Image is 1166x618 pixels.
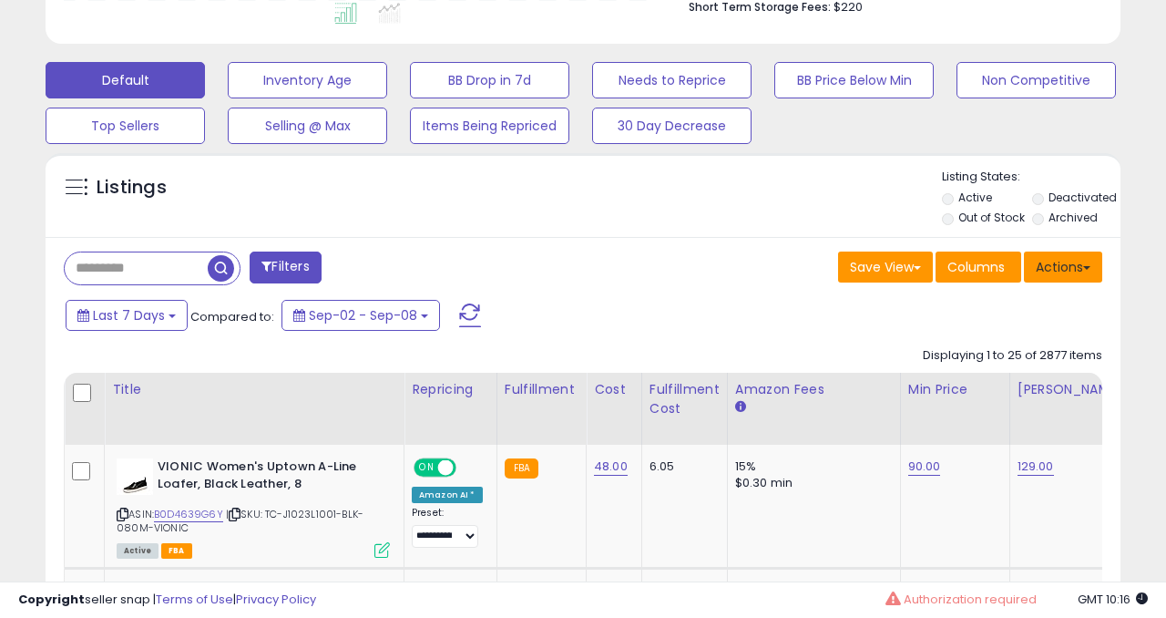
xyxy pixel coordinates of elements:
h5: Listings [97,175,167,201]
button: BB Drop in 7d [410,62,569,98]
div: 6.05 [649,458,713,475]
a: B0D4639G6Y [154,507,223,522]
div: Amazon Fees [735,380,893,399]
b: VIONIC Women's Uptown A-Line Loafer, Black Leather, 8 [158,458,379,497]
label: Deactivated [1048,190,1117,205]
div: Cost [594,380,634,399]
div: 15% [735,458,886,475]
p: Listing States: [942,169,1120,186]
button: 30 Day Decrease [592,108,752,144]
button: BB Price Below Min [774,62,934,98]
div: Repricing [412,380,489,399]
button: Actions [1024,252,1102,283]
button: Non Competitive [956,62,1116,98]
div: Min Price [908,380,1002,399]
div: Fulfillment [505,380,578,399]
span: FBA [161,543,192,559]
span: Sep-02 - Sep-08 [309,306,417,324]
a: 48.00 [594,458,628,476]
span: | SKU: TC-J1023L1001-BLK-080M-VIONIC [117,507,363,534]
div: [PERSON_NAME] [1018,380,1126,399]
small: FBA [505,458,538,479]
img: 31+rCpB14YL._SL40_.jpg [117,458,153,495]
label: Active [958,190,992,205]
button: Default [46,62,205,98]
a: 90.00 [908,458,941,476]
a: Terms of Use [156,591,233,608]
div: Fulfillment Cost [649,380,720,418]
span: Columns [947,258,1005,276]
button: Save View [838,252,933,283]
div: seller snap | | [18,592,316,609]
span: ON [415,460,438,476]
button: Selling @ Max [228,108,387,144]
div: ASIN: [117,458,390,556]
div: Amazon AI * [412,487,483,503]
span: All listings currently available for purchase on Amazon [117,543,159,559]
span: 2025-09-16 10:16 GMT [1078,591,1148,608]
span: Last 7 Days [93,306,165,324]
strong: Copyright [18,591,85,608]
label: Out of Stock [958,210,1025,225]
button: Items Being Repriced [410,108,569,144]
a: 129.00 [1018,458,1054,476]
label: Archived [1048,210,1098,225]
button: Top Sellers [46,108,205,144]
div: Title [112,380,396,399]
span: OFF [454,460,483,476]
button: Needs to Reprice [592,62,752,98]
div: Displaying 1 to 25 of 2877 items [923,347,1102,365]
button: Last 7 Days [66,300,188,331]
small: Amazon Fees. [735,399,746,416]
button: Inventory Age [228,62,387,98]
a: Privacy Policy [236,591,316,608]
button: Columns [936,252,1021,283]
div: $0.30 min [735,475,886,491]
div: Preset: [412,507,483,548]
button: Filters [250,252,321,283]
span: Compared to: [190,308,274,325]
button: Sep-02 - Sep-08 [281,300,440,331]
